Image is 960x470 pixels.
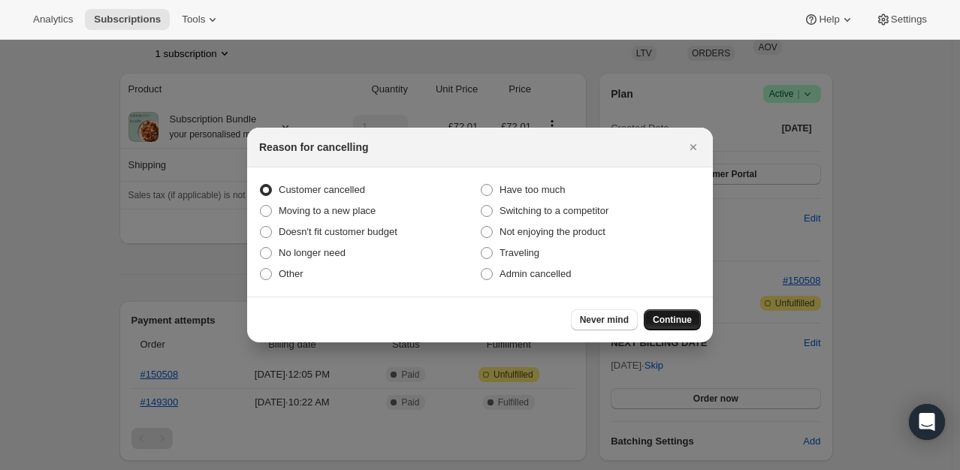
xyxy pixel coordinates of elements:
[653,314,692,326] span: Continue
[500,247,539,258] span: Traveling
[94,14,161,26] span: Subscriptions
[500,205,608,216] span: Switching to a competitor
[891,14,927,26] span: Settings
[644,309,701,330] button: Continue
[795,9,863,30] button: Help
[500,268,571,279] span: Admin cancelled
[279,268,303,279] span: Other
[580,314,629,326] span: Never mind
[259,140,368,155] h2: Reason for cancelling
[909,404,945,440] div: Open Intercom Messenger
[279,247,346,258] span: No longer need
[867,9,936,30] button: Settings
[819,14,839,26] span: Help
[500,226,605,237] span: Not enjoying the product
[33,14,73,26] span: Analytics
[173,9,229,30] button: Tools
[683,137,704,158] button: Close
[182,14,205,26] span: Tools
[500,184,565,195] span: Have too much
[24,9,82,30] button: Analytics
[279,226,397,237] span: Doesn't fit customer budget
[571,309,638,330] button: Never mind
[85,9,170,30] button: Subscriptions
[279,205,376,216] span: Moving to a new place
[279,184,365,195] span: Customer cancelled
